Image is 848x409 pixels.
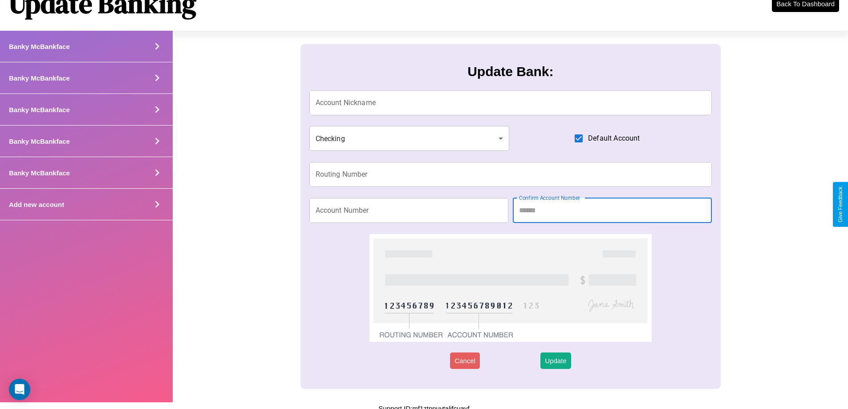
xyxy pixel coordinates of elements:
[467,64,553,79] h3: Update Bank:
[9,201,64,208] h4: Add new account
[9,74,70,82] h4: Banky McBankface
[9,106,70,113] h4: Banky McBankface
[9,43,70,50] h4: Banky McBankface
[9,169,70,177] h4: Banky McBankface
[309,126,510,151] div: Checking
[9,138,70,145] h4: Banky McBankface
[837,186,844,223] div: Give Feedback
[540,352,571,369] button: Update
[450,352,480,369] button: Cancel
[369,234,651,342] img: check
[519,194,580,202] label: Confirm Account Number
[588,133,640,144] span: Default Account
[9,379,30,400] div: Open Intercom Messenger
